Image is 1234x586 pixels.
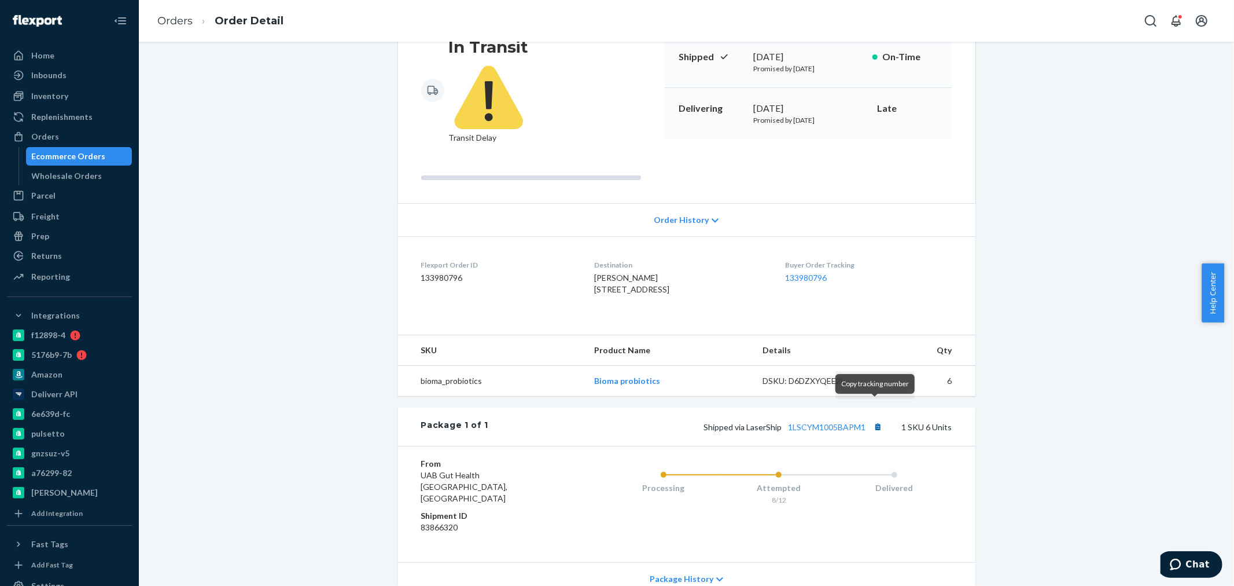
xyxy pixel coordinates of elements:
div: 8/12 [721,495,837,505]
a: Replenishments [7,108,132,126]
td: 6 [881,366,975,397]
a: Prep [7,227,132,246]
button: Open account menu [1190,9,1213,32]
dt: From [421,458,559,470]
ol: breadcrumbs [148,4,293,38]
a: Freight [7,207,132,226]
div: Inbounds [31,69,67,81]
a: Amazon [7,365,132,384]
a: Bioma probiotics [594,376,660,386]
div: Prep [31,230,49,242]
a: Add Fast Tag [7,558,132,572]
a: Inventory [7,87,132,105]
div: a76299-82 [31,467,72,479]
div: Replenishments [31,111,93,123]
span: Transit Delay [449,57,529,142]
div: Attempted [721,482,837,494]
a: pulsetto [7,424,132,443]
dt: Flexport Order ID [421,260,576,270]
span: [PERSON_NAME] [STREET_ADDRESS] [594,273,669,294]
a: Returns [7,247,132,265]
div: Fast Tags [31,539,68,550]
div: Parcel [31,190,56,202]
div: 1 SKU 6 Units [488,419,952,434]
th: SKU [398,335,585,366]
div: Inventory [31,90,68,102]
div: Home [31,50,54,61]
div: Package 1 of 1 [421,419,489,434]
a: Inbounds [7,66,132,85]
div: [PERSON_NAME] [31,487,98,499]
th: Qty [881,335,975,366]
p: Delivering [679,102,745,115]
div: Deliverr API [31,389,78,400]
button: Integrations [7,306,132,325]
td: bioma_probiotics [398,366,585,397]
a: Orders [157,14,193,27]
button: Fast Tags [7,535,132,554]
div: Integrations [31,310,80,321]
span: Package History [650,573,713,585]
h3: In Transit [449,36,529,57]
a: Orders [7,127,132,146]
a: Home [7,46,132,65]
a: 6e639d-fc [7,405,132,423]
div: Freight [31,211,60,222]
a: 5176b9-7b [7,346,132,364]
span: Shipped via LaserShip [704,422,886,432]
div: Add Integration [31,508,83,518]
a: Ecommerce Orders [26,147,132,166]
a: [PERSON_NAME] [7,484,132,502]
a: Order Detail [215,14,283,27]
dt: Shipment ID [421,510,559,522]
p: On-Time [882,50,938,64]
dd: 133980796 [421,272,576,284]
span: Order History [654,214,709,226]
div: pulsetto [31,428,65,439]
dt: Buyer Order Tracking [785,260,952,270]
a: Wholesale Orders [26,167,132,185]
a: Add Integration [7,507,132,521]
a: 1LSCYM1005BAPM1 [789,422,866,432]
a: a76299-82 [7,464,132,482]
a: Reporting [7,268,132,286]
button: Open Search Box [1139,9,1162,32]
p: Shipped [679,50,745,64]
div: Ecommerce Orders [32,151,106,162]
div: Reporting [31,271,70,283]
iframe: Opens a widget where you can chat to one of our agents [1161,551,1222,580]
div: Returns [31,250,62,262]
div: 5176b9-7b [31,349,72,361]
p: Late [877,102,938,115]
div: DSKU: D6DZXYQEE2L [762,375,871,387]
div: gnzsuz-v5 [31,448,69,459]
div: [DATE] [754,102,863,115]
dd: 83866320 [421,522,559,533]
div: f12898-4 [31,329,65,341]
a: f12898-4 [7,326,132,345]
div: Orders [31,131,59,142]
div: Amazon [31,369,62,380]
div: 6e639d-fc [31,408,70,420]
div: Wholesale Orders [32,170,102,182]
a: Parcel [7,186,132,205]
a: gnzsuz-v5 [7,444,132,463]
img: Flexport logo [13,15,62,27]
button: Help Center [1202,263,1224,323]
p: Promised by [DATE] [754,64,863,74]
button: Copy tracking number [871,419,886,434]
button: Open notifications [1165,9,1188,32]
span: Copy tracking number [841,379,909,388]
th: Details [753,335,881,366]
button: Close Navigation [109,9,132,32]
div: [DATE] [754,50,863,64]
a: 133980796 [785,273,827,283]
div: Add Fast Tag [31,560,73,570]
p: Promised by [DATE] [754,115,863,125]
dt: Destination [594,260,767,270]
th: Product Name [585,335,753,366]
a: Deliverr API [7,385,132,404]
span: UAB Gut Health [GEOGRAPHIC_DATA], [GEOGRAPHIC_DATA] [421,470,508,503]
